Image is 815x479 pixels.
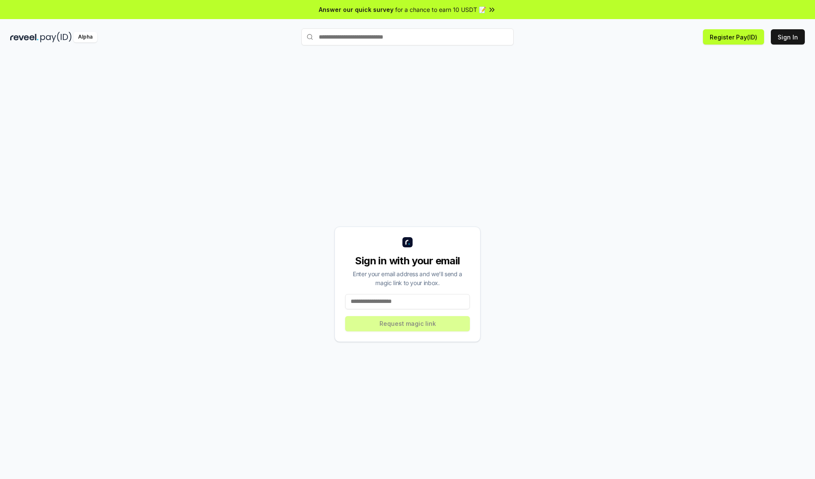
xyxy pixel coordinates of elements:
button: Register Pay(ID) [703,29,764,45]
img: logo_small [402,237,413,247]
span: Answer our quick survey [319,5,393,14]
div: Sign in with your email [345,254,470,268]
div: Enter your email address and we’ll send a magic link to your inbox. [345,269,470,287]
div: Alpha [73,32,97,42]
img: pay_id [40,32,72,42]
button: Sign In [771,29,805,45]
img: reveel_dark [10,32,39,42]
span: for a chance to earn 10 USDT 📝 [395,5,486,14]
